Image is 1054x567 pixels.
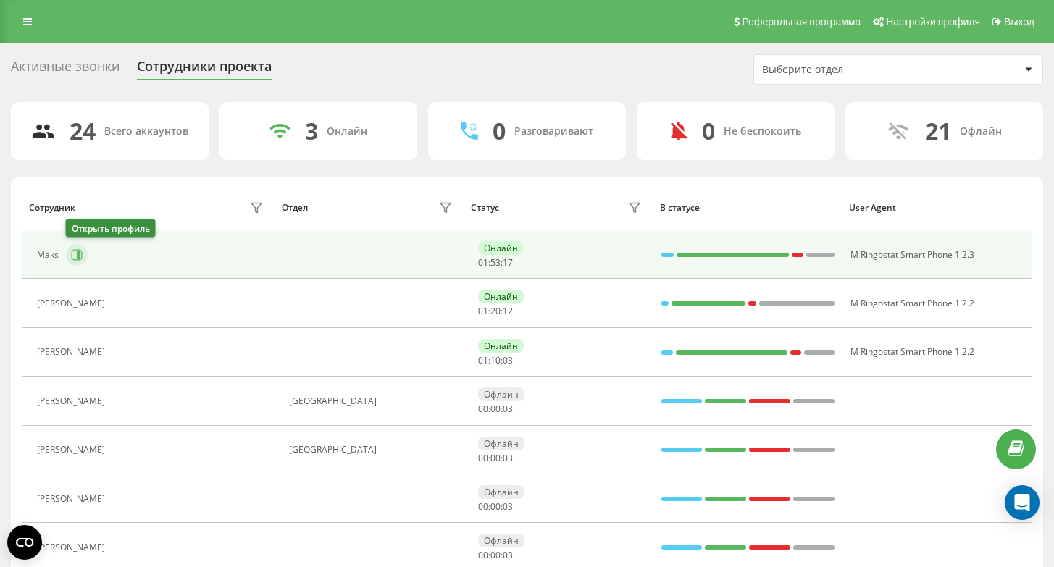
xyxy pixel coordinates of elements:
div: 0 [702,117,715,145]
span: 00 [490,549,501,561]
span: 12 [503,305,513,317]
span: 20 [490,305,501,317]
div: Сотрудники проекта [137,59,272,81]
div: Статус [471,203,499,213]
div: Офлайн [478,485,524,499]
div: Не беспокоить [724,125,801,138]
div: В статусе [660,203,835,213]
span: 10 [490,354,501,366]
span: 00 [478,500,488,513]
div: Офлайн [478,387,524,401]
span: 00 [490,403,501,415]
div: Офлайн [478,534,524,547]
button: Open CMP widget [7,525,42,560]
span: Выход [1004,16,1034,28]
div: 0 [493,117,506,145]
div: Разговаривают [514,125,593,138]
div: Офлайн [478,437,524,450]
div: : : [478,356,513,366]
div: Открыть профиль [66,219,156,238]
span: 17 [503,256,513,269]
span: 00 [490,500,501,513]
span: 03 [503,549,513,561]
span: Настройки профиля [886,16,980,28]
div: Активные звонки [11,59,120,81]
span: 01 [478,354,488,366]
span: 00 [490,452,501,464]
span: 03 [503,354,513,366]
div: Онлайн [478,339,524,353]
span: Реферальная программа [742,16,861,28]
span: 00 [478,403,488,415]
div: Офлайн [960,125,1002,138]
span: 01 [478,305,488,317]
div: Всего аккаунтов [104,125,188,138]
div: Open Intercom Messenger [1005,485,1040,520]
div: [GEOGRAPHIC_DATA] [289,396,456,406]
div: Сотрудник [29,203,75,213]
div: Maks [37,250,62,260]
div: 21 [925,117,951,145]
span: 03 [503,403,513,415]
div: [PERSON_NAME] [37,347,109,357]
div: [PERSON_NAME] [37,298,109,308]
span: 03 [503,500,513,513]
div: User Agent [849,203,1024,213]
div: [PERSON_NAME] [37,542,109,553]
span: 00 [478,549,488,561]
span: M Ringostat Smart Phone 1.2.2 [850,345,974,358]
div: Выберите отдел [762,64,935,76]
div: Онлайн [327,125,367,138]
div: [PERSON_NAME] [37,494,109,504]
div: : : [478,404,513,414]
div: [GEOGRAPHIC_DATA] [289,445,456,455]
div: 24 [70,117,96,145]
div: : : [478,306,513,316]
span: 53 [490,256,501,269]
span: 01 [478,256,488,269]
div: : : [478,550,513,560]
div: : : [478,258,513,268]
div: [PERSON_NAME] [37,396,109,406]
span: 00 [478,452,488,464]
div: 3 [305,117,318,145]
span: M Ringostat Smart Phone 1.2.3 [850,248,974,261]
div: Отдел [282,203,308,213]
div: Онлайн [478,290,524,303]
div: [PERSON_NAME] [37,445,109,455]
div: : : [478,453,513,463]
div: Онлайн [478,241,524,255]
span: M Ringostat Smart Phone 1.2.2 [850,297,974,309]
span: 03 [503,452,513,464]
div: : : [478,502,513,512]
